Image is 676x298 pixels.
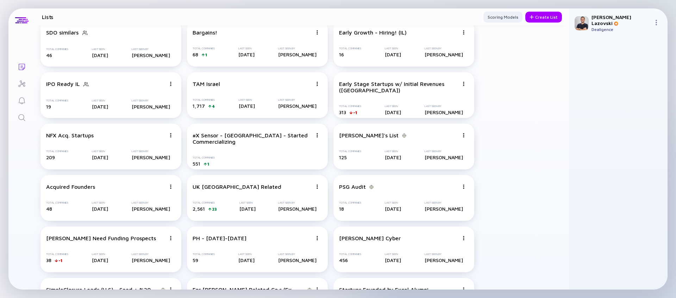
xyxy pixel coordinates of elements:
[169,287,173,292] img: Menu
[46,52,52,58] span: 46
[46,253,68,256] div: Total Companies
[385,150,401,153] div: Last Seen
[46,104,51,110] span: 19
[212,206,217,212] div: 23
[193,257,198,263] span: 59
[46,150,68,153] div: Total Companies
[238,253,255,256] div: Last Seen
[92,257,108,263] div: [DATE]
[239,206,256,212] div: [DATE]
[462,133,466,137] img: Menu
[278,103,317,109] div: [PERSON_NAME]
[193,51,198,57] span: 68
[425,109,463,115] div: [PERSON_NAME]
[315,236,319,240] img: Menu
[132,206,170,212] div: [PERSON_NAME]
[339,154,347,160] span: 125
[278,253,317,256] div: Last Seen By
[339,109,346,115] span: 313
[339,235,401,241] div: [PERSON_NAME] Cyber
[46,201,68,204] div: Total Companies
[278,47,317,50] div: Last Seen By
[653,20,659,25] img: Menu
[425,154,463,160] div: [PERSON_NAME]
[193,81,220,87] div: TAM Israel
[238,47,255,50] div: Last Seen
[92,48,108,51] div: Last Seen
[339,286,428,293] div: Startups Founded by Excel Alumni
[8,58,35,75] a: Lists
[462,185,466,189] img: Menu
[339,257,348,263] span: 456
[525,12,562,23] button: Create List
[278,206,317,212] div: [PERSON_NAME]
[339,253,361,256] div: Total Companies
[238,51,255,57] div: [DATE]
[385,154,401,160] div: [DATE]
[315,133,319,137] img: Menu
[425,253,463,256] div: Last Seen By
[385,105,401,108] div: Last Seen
[339,206,344,212] span: 18
[92,104,108,110] div: [DATE]
[169,236,173,240] img: Menu
[425,206,463,212] div: [PERSON_NAME]
[193,156,215,159] div: Total Companies
[385,51,401,57] div: [DATE]
[46,48,68,51] div: Total Companies
[385,201,401,204] div: Last Seen
[591,14,651,26] div: [PERSON_NAME] Lazovski
[193,132,312,145] div: #X Sensor - [GEOGRAPHIC_DATA] - Started Commercializing
[315,185,319,189] img: Menu
[212,104,215,109] div: 4
[193,201,217,204] div: Total Companies
[462,30,466,35] img: Menu
[339,201,361,204] div: Total Companies
[193,184,281,190] div: UK [GEOGRAPHIC_DATA] Related
[8,75,35,92] a: Investor Map
[425,47,463,50] div: Last Seen By
[193,103,205,109] span: 1,717
[278,257,317,263] div: [PERSON_NAME]
[193,98,215,101] div: Total Companies
[8,92,35,108] a: Reminders
[46,184,95,190] div: Acquired Founders
[483,12,522,23] button: Scoring Models
[92,99,108,102] div: Last Seen
[339,51,344,57] span: 16
[591,27,651,32] div: Dealigence
[132,201,170,204] div: Last Seen By
[462,236,466,240] img: Menu
[315,82,319,86] img: Menu
[385,253,401,256] div: Last Seen
[8,108,35,125] a: Search
[425,150,463,153] div: Last Seen By
[132,52,170,58] div: [PERSON_NAME]
[193,29,217,36] div: Bargains!
[46,29,79,36] div: SDO similars
[42,14,54,20] h1: Lists
[385,109,401,115] div: [DATE]
[193,206,205,212] span: 2,561
[339,47,361,50] div: Total Companies
[315,30,319,35] img: Menu
[92,52,108,58] div: [DATE]
[46,206,52,212] span: 48
[92,201,108,204] div: Last Seen
[339,29,407,36] div: Early Growth - Hiring! (IL)
[239,201,256,204] div: Last Seen
[169,82,173,86] img: Menu
[575,16,589,30] img: Adam Profile Picture
[46,154,55,160] span: 209
[132,154,170,160] div: [PERSON_NAME]
[46,257,51,263] span: 38
[169,185,173,189] img: Menu
[385,257,401,263] div: [DATE]
[339,132,399,138] div: [PERSON_NAME]'s List
[239,103,255,109] div: [DATE]
[425,201,463,204] div: Last Seen By
[278,51,317,57] div: [PERSON_NAME]
[339,81,459,93] div: Early Stage Startups w/ Initial Revenues ([GEOGRAPHIC_DATA])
